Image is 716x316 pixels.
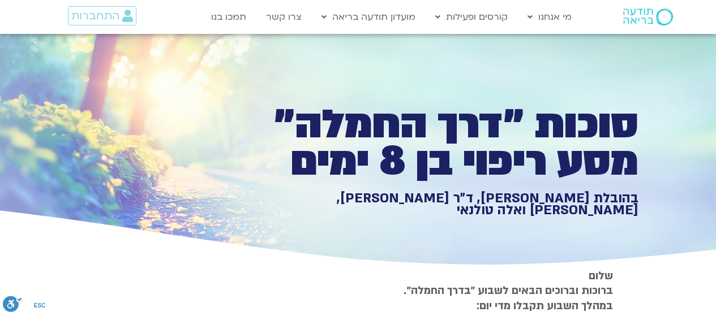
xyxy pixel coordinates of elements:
h1: סוכות ״דרך החמלה״ מסע ריפוי בן 8 ימים [246,106,638,180]
a: תמכו בנו [205,6,252,28]
a: מי אנחנו [522,6,577,28]
a: קורסים ופעילות [430,6,513,28]
img: תודעה בריאה [623,8,673,25]
strong: ברוכות וברוכים הבאים לשבוע ״בדרך החמלה״. במהלך השבוע תקבלו מדי יום: [404,283,613,313]
a: התחברות [68,6,136,25]
span: התחברות [71,10,119,22]
a: מועדון תודעה בריאה [316,6,421,28]
a: צרו קשר [260,6,307,28]
strong: שלום [589,269,613,283]
h1: בהובלת [PERSON_NAME], ד״ר [PERSON_NAME], [PERSON_NAME] ואלה טולנאי [246,192,638,217]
